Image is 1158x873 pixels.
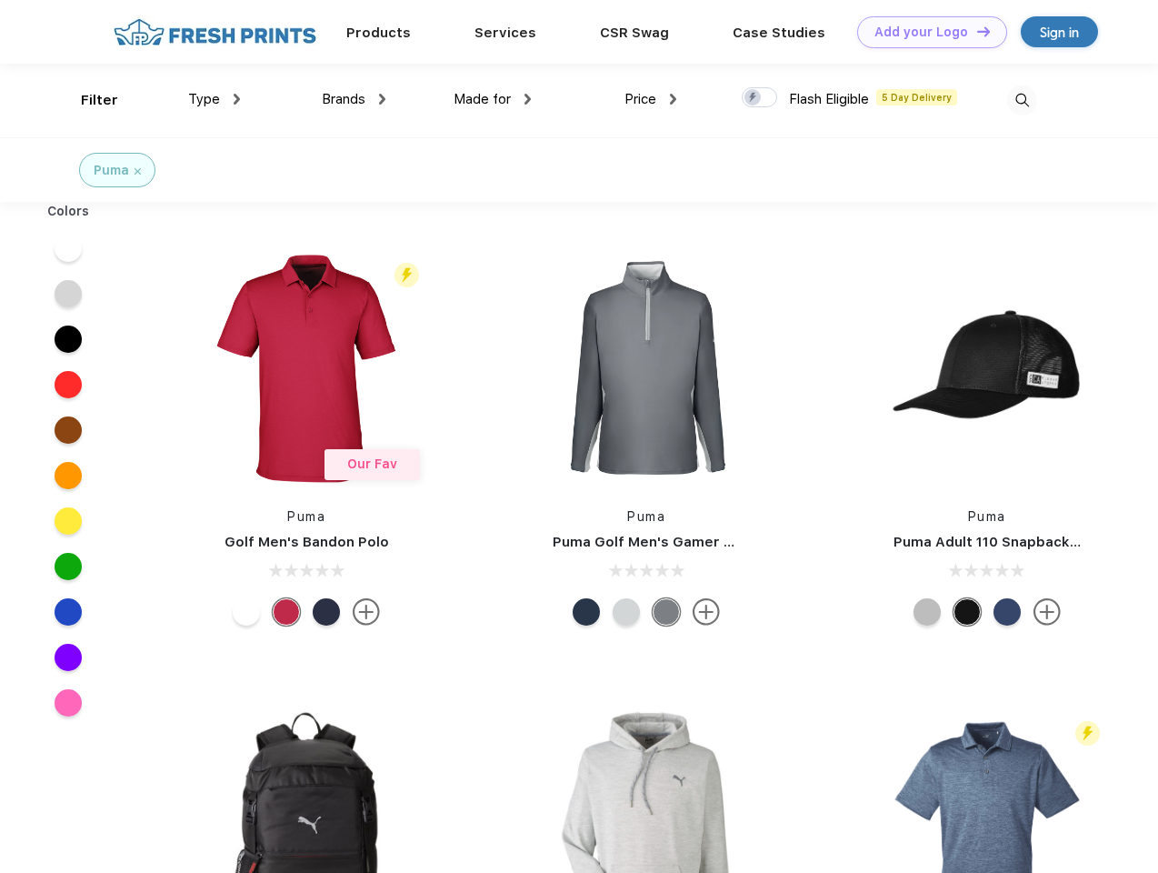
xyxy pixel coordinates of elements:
[953,598,981,626] div: Pma Blk with Pma Blk
[876,89,957,105] span: 5 Day Delivery
[454,91,511,107] span: Made for
[346,25,411,41] a: Products
[968,509,1006,524] a: Puma
[474,25,536,41] a: Services
[525,247,767,489] img: func=resize&h=266
[1033,598,1061,626] img: more.svg
[185,247,427,489] img: func=resize&h=266
[234,94,240,105] img: dropdown.png
[977,26,990,36] img: DT
[135,168,141,175] img: filter_cancel.svg
[1007,85,1037,115] img: desktop_search.svg
[188,91,220,107] span: Type
[913,598,941,626] div: Quarry with Brt Whit
[553,534,840,550] a: Puma Golf Men's Gamer Golf Quarter-Zip
[81,90,118,111] div: Filter
[394,263,419,287] img: flash_active_toggle.svg
[993,598,1021,626] div: Peacoat with Qut Shd
[347,457,397,471] span: Our Fav
[653,598,680,626] div: Quiet Shade
[1075,721,1100,746] img: flash_active_toggle.svg
[233,598,260,626] div: Bright White
[627,509,665,524] a: Puma
[322,91,365,107] span: Brands
[1040,22,1079,43] div: Sign in
[600,25,669,41] a: CSR Swag
[524,94,531,105] img: dropdown.png
[874,25,968,40] div: Add your Logo
[670,94,676,105] img: dropdown.png
[379,94,385,105] img: dropdown.png
[693,598,720,626] img: more.svg
[866,247,1108,489] img: func=resize&h=266
[108,16,322,48] img: fo%20logo%202.webp
[287,509,325,524] a: Puma
[1021,16,1098,47] a: Sign in
[624,91,656,107] span: Price
[273,598,300,626] div: Ski Patrol
[789,91,869,107] span: Flash Eligible
[573,598,600,626] div: Navy Blazer
[313,598,340,626] div: Navy Blazer
[94,161,129,180] div: Puma
[613,598,640,626] div: High Rise
[353,598,380,626] img: more.svg
[225,534,389,550] a: Golf Men's Bandon Polo
[34,202,104,221] div: Colors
